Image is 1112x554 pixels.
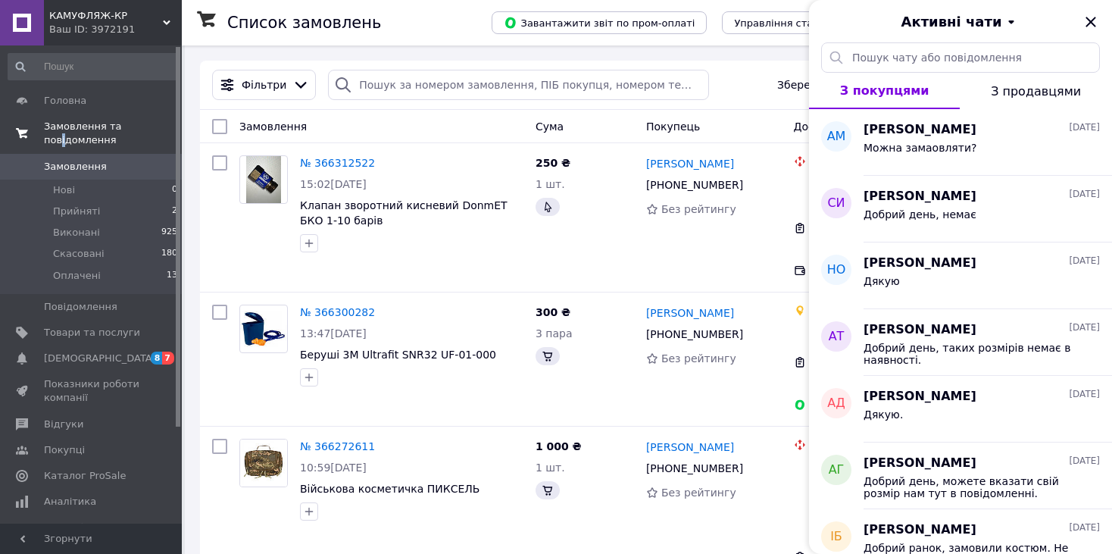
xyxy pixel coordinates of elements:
[661,487,736,499] span: Без рейтингу
[53,183,75,197] span: Нові
[8,53,179,80] input: Пошук
[53,269,101,283] span: Оплачені
[536,462,565,474] span: 1 шт.
[646,440,734,455] a: [PERSON_NAME]
[809,443,1112,509] button: АГ[PERSON_NAME][DATE]Добрий день, можете вказати свій розмір нам тут в повідомленні.
[809,109,1112,176] button: АМ[PERSON_NAME][DATE]Можна замаовляти?
[53,226,100,239] span: Виконані
[44,94,86,108] span: Головна
[44,469,126,483] span: Каталог ProSale
[734,17,850,29] span: Управління статусами
[300,157,375,169] a: № 366312522
[536,440,582,452] span: 1 000 ₴
[643,174,746,196] div: [PHONE_NUMBER]
[864,342,1079,366] span: Добрий день, таких розмірів немає в наявності.
[300,462,367,474] span: 10:59[DATE]
[246,156,282,203] img: Фото товару
[864,455,976,472] span: [PERSON_NAME]
[646,156,734,171] a: [PERSON_NAME]
[864,208,976,221] span: Добрий день, немає
[827,395,845,412] span: АД
[643,324,746,345] div: [PHONE_NUMBER]
[53,247,105,261] span: Скасовані
[1069,388,1100,401] span: [DATE]
[960,73,1112,109] button: З продавцями
[840,83,929,98] span: З покупцями
[1069,121,1100,134] span: [DATE]
[864,388,976,405] span: [PERSON_NAME]
[991,84,1081,99] span: З продавцями
[44,326,140,340] span: Товари та послуги
[300,306,375,318] a: № 366300282
[167,269,177,283] span: 13
[827,195,845,212] span: СИ
[44,521,140,548] span: Управління сайтом
[172,183,177,197] span: 0
[830,528,842,546] span: ІБ
[161,226,177,239] span: 925
[300,440,375,452] a: № 366272611
[864,188,976,205] span: [PERSON_NAME]
[661,352,736,365] span: Без рейтингу
[240,440,287,487] img: Фото товару
[53,205,100,218] span: Прийняті
[161,247,177,261] span: 180
[829,462,845,479] span: АГ
[239,121,307,133] span: Замовлення
[1069,455,1100,468] span: [DATE]
[49,23,182,36] div: Ваш ID: 3972191
[536,121,564,133] span: Cума
[1069,321,1100,334] span: [DATE]
[328,70,709,100] input: Пошук за номером замовлення, ПІБ покупця, номером телефону, Email, номером накладної
[172,205,177,218] span: 2
[492,11,707,34] button: Завантажити звіт по пром-оплаті
[44,300,117,314] span: Повідомлення
[827,261,846,279] span: НО
[809,73,960,109] button: З покупцями
[242,77,286,92] span: Фільтри
[722,11,862,34] button: Управління статусами
[829,328,845,346] span: Ат
[239,305,288,353] a: Фото товару
[300,327,367,340] span: 13:47[DATE]
[300,199,508,227] a: Клапан зворотний кисневий DonmЕТ БКО 1-10 барів
[646,305,734,321] a: [PERSON_NAME]
[643,458,746,479] div: [PHONE_NUMBER]
[44,443,85,457] span: Покупці
[504,16,695,30] span: Завантажити звіт по пром-оплаті
[300,483,479,495] a: Військова косметичка ПИКСЕЛЬ
[864,475,1079,499] span: Добрий день, можете вказати свій розмір нам тут в повідомленні.
[864,121,976,139] span: [PERSON_NAME]
[794,121,905,133] span: Доставка та оплата
[661,203,736,215] span: Без рейтингу
[809,243,1112,309] button: НО[PERSON_NAME][DATE]Дякую
[827,128,846,146] span: АМ
[1082,13,1100,31] button: Закрити
[536,306,570,318] span: 300 ₴
[151,352,163,365] span: 8
[162,352,174,365] span: 7
[809,176,1112,243] button: СИ[PERSON_NAME][DATE]Добрий день, немає
[300,349,496,361] a: Беруші 3М Ultrafit SNR32 UF-01-000
[864,408,903,421] span: Дякую.
[864,275,900,287] span: Дякую
[536,327,573,340] span: 3 пара
[536,157,570,169] span: 250 ₴
[1069,188,1100,201] span: [DATE]
[49,9,163,23] span: КАМУФЛЯЖ-КР
[901,12,1001,32] span: Активні чати
[239,439,288,487] a: Фото товару
[300,178,367,190] span: 15:02[DATE]
[239,155,288,204] a: Фото товару
[646,121,700,133] span: Покупець
[240,311,287,348] img: Фото товару
[809,309,1112,376] button: Ат[PERSON_NAME][DATE]Добрий день, таких розмірів немає в наявності.
[1069,521,1100,534] span: [DATE]
[44,160,107,174] span: Замовлення
[851,12,1070,32] button: Активні чати
[777,77,888,92] span: Збережені фільтри:
[864,255,976,272] span: [PERSON_NAME]
[44,418,83,431] span: Відгуки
